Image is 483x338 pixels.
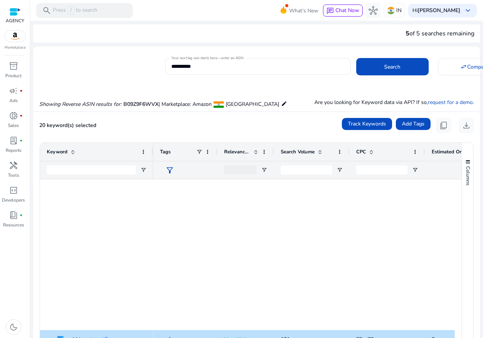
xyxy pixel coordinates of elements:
span: Estimated Orders/Month [432,148,477,155]
span: campaign [9,86,18,95]
span: donut_small [9,111,18,120]
p: IN [396,4,401,17]
button: Open Filter Menu [412,167,418,173]
span: content_copy [439,121,448,130]
a: request for a demo [428,99,473,106]
b: [PERSON_NAME] [418,7,460,14]
span: B09Z9F6WVX [123,101,158,108]
span: 5 [406,29,409,38]
input: Keyword Filter Input [47,165,136,174]
span: 20 keyword(s) selected [39,122,96,129]
p: Sales [8,122,19,129]
input: Search Volume Filter Input [281,165,332,174]
p: Reports [6,147,22,154]
span: CPC [356,148,366,155]
span: fiber_manual_record [20,139,23,142]
span: / [68,6,74,15]
span: lab_profile [9,136,18,145]
button: Track Keywords [342,118,392,130]
button: download [459,118,474,133]
button: chatChat Now [323,5,363,17]
span: fiber_manual_record [20,214,23,217]
button: Open Filter Menu [337,167,343,173]
button: Open Filter Menu [261,167,267,173]
span: Search [384,63,400,71]
span: code_blocks [9,186,18,195]
span: filter_alt [165,166,174,175]
input: CPC Filter Input [356,165,408,174]
p: Marketplace [5,45,26,50]
mat-icon: swap_horiz [460,63,467,70]
p: Press to search [53,6,97,15]
span: fiber_manual_record [20,89,23,92]
p: Developers [2,197,25,203]
span: hub [369,6,378,15]
button: Search [356,58,429,75]
mat-label: Your next big win starts here—enter an ASIN [171,55,243,61]
p: Tools [8,172,19,179]
div: of 5 searches remaining [406,29,474,38]
p: AGENCY [6,17,24,24]
p: Ads [9,97,18,104]
span: [GEOGRAPHIC_DATA] [226,101,279,108]
span: search [42,6,51,15]
span: Add Tags [402,120,425,128]
span: Search Volume [281,148,315,155]
span: | Marketplace: Amazon [158,101,212,108]
span: fiber_manual_record [20,114,23,117]
button: Add Tags [396,118,431,130]
span: dark_mode [9,323,18,332]
img: in.svg [387,7,395,14]
span: Track Keywords [348,120,386,128]
p: Are you looking for Keyword data via API? If so, . [314,98,474,106]
button: content_copy [436,118,451,133]
p: Product [5,72,22,79]
i: Showing Reverse ASIN results for: [39,101,122,108]
mat-icon: edit [281,99,287,108]
span: keyboard_arrow_down [463,6,472,15]
span: Tags [160,148,171,155]
span: download [462,121,471,130]
span: Relevance Score [224,148,251,155]
span: Keyword [47,148,68,155]
p: Resources [3,222,24,228]
button: Open Filter Menu [140,167,146,173]
p: Hi [412,8,460,13]
span: Chat Now [335,7,359,14]
span: handyman [9,161,18,170]
button: hub [366,3,381,18]
span: inventory_2 [9,61,18,70]
span: chat [326,7,334,15]
span: Columns [465,166,471,185]
span: book_4 [9,211,18,220]
span: What's New [289,4,318,17]
img: amazon.svg [5,31,25,42]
